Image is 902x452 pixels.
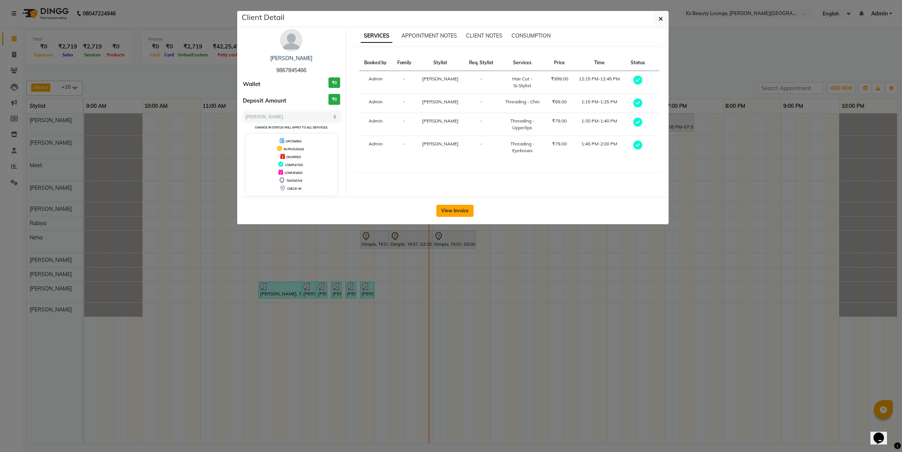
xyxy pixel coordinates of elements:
th: Family [392,55,416,71]
span: APPOINTMENT NOTES [401,32,457,39]
span: DROPPED [286,155,301,159]
span: Deposit Amount [243,97,286,105]
div: ₹79.00 [550,141,569,147]
h5: Client Detail [242,12,285,23]
th: Req. Stylist [464,55,499,71]
td: Admin [359,113,392,136]
span: [PERSON_NAME] [422,99,459,104]
td: - [464,71,499,94]
div: ₹69.00 [550,98,569,105]
td: - [392,136,416,159]
td: - [464,136,499,159]
div: Hair Cut - Sr.Stylist [503,76,541,89]
td: Admin [359,136,392,159]
span: CHECK-IN [287,187,301,190]
td: 1:15 PM-1:25 PM [573,94,625,113]
th: Services [499,55,546,71]
span: UPCOMING [286,139,302,143]
div: ₹999.00 [550,76,569,82]
div: Threading - Upperlips [503,118,541,131]
td: - [392,94,416,113]
span: [PERSON_NAME] [422,76,459,82]
a: [PERSON_NAME] [270,55,312,62]
img: avatar [280,29,303,51]
h3: ₹0 [328,77,340,88]
td: - [464,113,499,136]
div: Threading - Eyebrows [503,141,541,154]
div: ₹79.00 [550,118,569,124]
span: TENTATIVE [286,179,303,183]
span: 9867845466 [276,67,306,74]
th: Price [546,55,573,71]
span: [PERSON_NAME] [422,118,459,124]
td: 1:45 PM-2:00 PM [573,136,625,159]
span: [PERSON_NAME] [422,141,459,147]
td: 1:30 PM-1:40 PM [573,113,625,136]
small: Change in status will apply to all services. [255,125,328,129]
span: SERVICES [361,29,392,43]
span: COMPLETED [285,163,303,167]
iframe: chat widget [870,422,894,444]
button: View Invoice [436,205,474,217]
td: Admin [359,71,392,94]
td: - [392,71,416,94]
h3: ₹0 [328,94,340,105]
span: IN PROGRESS [284,147,304,151]
th: Time [573,55,625,71]
td: 12:15 PM-12:45 PM [573,71,625,94]
th: Status [625,55,650,71]
span: CONSUMPTION [512,32,551,39]
span: Wallet [243,80,260,89]
th: Booked by [359,55,392,71]
td: - [464,94,499,113]
span: CONFIRMED [285,171,303,175]
td: Admin [359,94,392,113]
td: - [392,113,416,136]
th: Stylist [416,55,464,71]
div: Threading - Chin [503,98,541,105]
span: CLIENT NOTES [466,32,502,39]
